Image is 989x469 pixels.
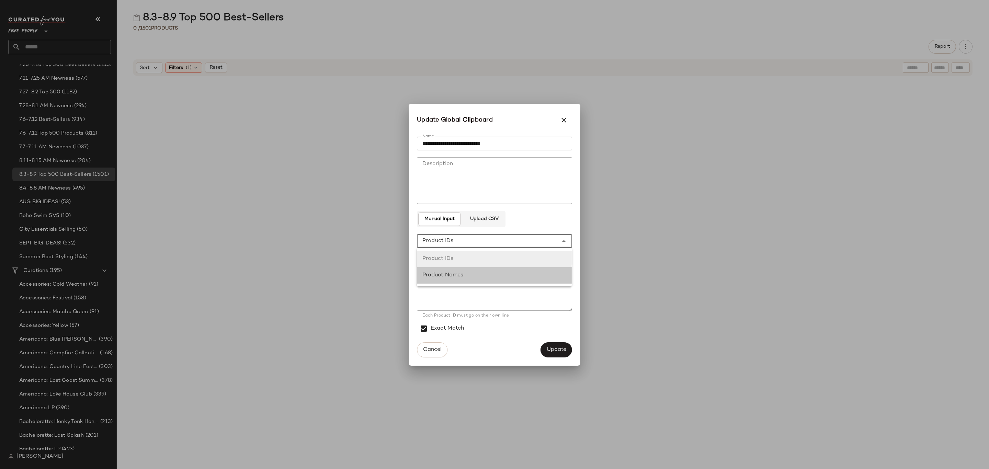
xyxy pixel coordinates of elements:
div: Product Names [422,271,567,279]
button: Update [541,342,572,357]
span: Update Global Clipboard [417,115,493,125]
div: undefined-list [417,248,572,286]
div: Each Product ID must go on their own line [422,313,567,319]
span: Product IDs [422,237,454,245]
button: Upload CSV [464,212,504,226]
button: Manual Input [418,212,461,226]
span: Manual Input [424,216,455,222]
label: Exact Match [431,319,464,338]
span: Cancel [423,346,442,353]
span: Update [546,346,566,353]
div: Product IDs [422,255,567,263]
button: Cancel [417,342,447,357]
span: Upload CSV [469,216,498,222]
